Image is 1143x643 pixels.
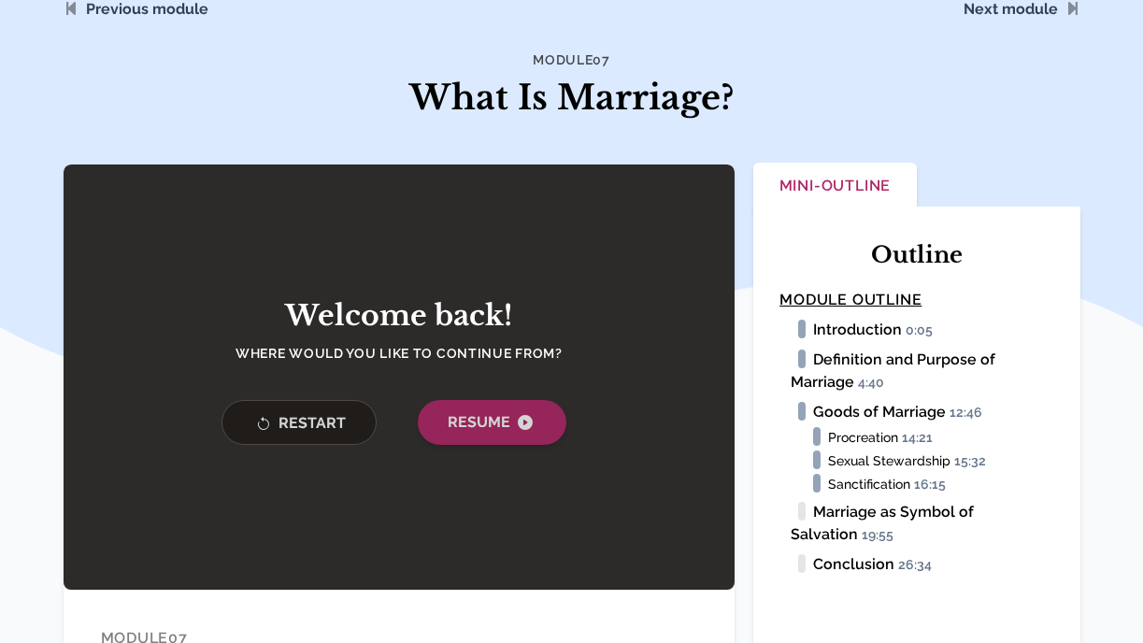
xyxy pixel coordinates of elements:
h4: Module Outline [779,289,1053,311]
button: Restart [221,400,377,445]
span: 12:46 [950,405,991,422]
li: Conclusion [791,553,1053,576]
span: 4:40 [858,375,893,392]
li: Introduction [791,319,1053,341]
li: Sexual Stewardship [828,450,1053,470]
button: Resume [418,400,566,445]
li: Definition and Purpose of Marriage [791,349,1053,393]
h2: Outline [779,240,1053,270]
span: Restart [252,412,346,436]
li: Sanctification [828,474,1053,493]
li: Procreation [828,427,1053,447]
span: 15:32 [954,453,994,470]
span: 16:15 [914,477,954,493]
h4: Module 07 [333,50,811,69]
button: Mini-Outline [753,163,917,212]
span: 19:55 [862,527,902,544]
li: Marriage as Symbol of Salvation [791,501,1053,546]
span: 26:34 [898,557,940,574]
span: 0:05 [906,322,941,339]
h4: Where would you like to continue from? [203,344,595,363]
li: Goods of Marriage [791,401,1053,423]
span: 14:21 [902,430,941,447]
h2: Welcome back! [203,299,595,333]
h1: What Is Marriage? [333,73,811,123]
span: Resume [448,411,536,434]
